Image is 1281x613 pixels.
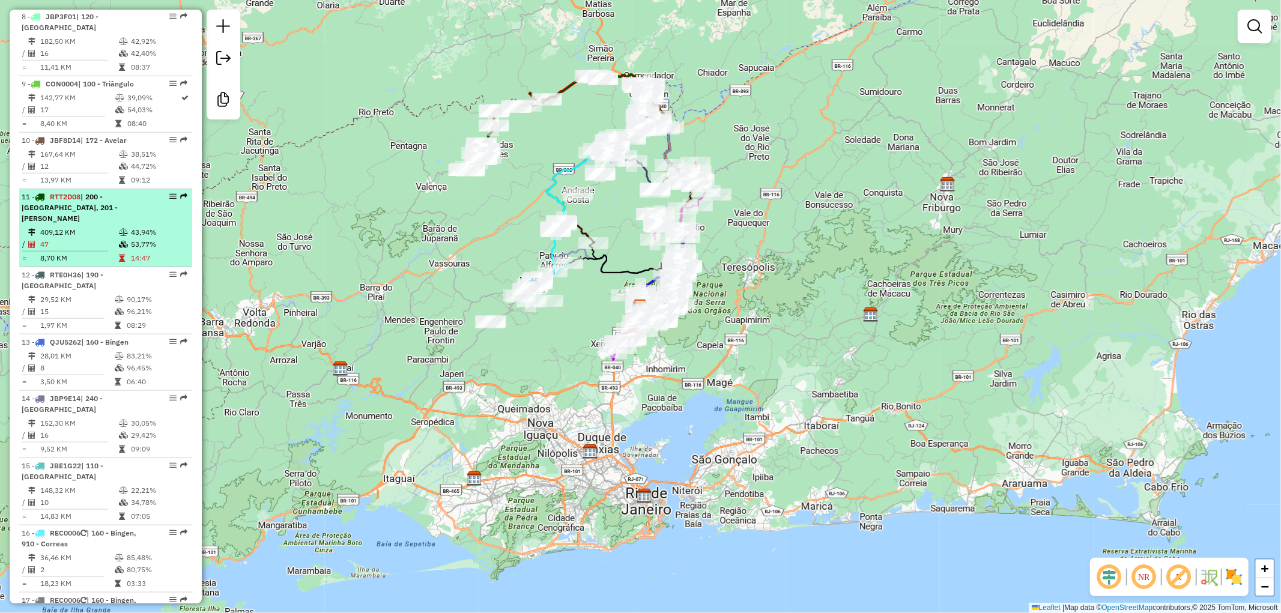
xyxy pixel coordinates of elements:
i: Distância Total [28,296,35,303]
td: 06:40 [126,376,187,388]
i: % de utilização do peso [115,296,124,303]
td: 38,51% [130,148,187,160]
img: CDI Macacu [863,307,879,322]
span: | 240 - [GEOGRAPHIC_DATA] [22,394,103,414]
i: % de utilização da cubagem [119,163,128,170]
span: 10 - [22,136,127,145]
span: 13 - [22,337,129,346]
div: Atividade não roteirizada - ISABELLE DA SILVA DE [476,316,506,328]
td: 12 [40,160,118,172]
i: % de utilização da cubagem [115,106,124,113]
td: 13,97 KM [40,174,118,186]
em: Rota exportada [180,271,187,278]
td: 14,83 KM [40,510,118,522]
img: CDD Nova Friburgo [940,177,955,192]
em: Opções [169,80,177,87]
i: Tempo total em rota [119,513,125,520]
i: Tempo total em rota [115,580,121,587]
i: % de utilização da cubagem [115,364,124,372]
i: Rota otimizada [182,94,189,101]
img: CDD Pavuna [583,444,598,459]
img: Fluxo de ruas [1199,567,1219,587]
img: Três Rios [639,115,655,131]
em: Opções [169,136,177,143]
td: 96,21% [126,306,187,318]
td: 29,52 KM [40,294,114,306]
td: 8 [40,362,114,374]
em: Opções [169,13,177,20]
td: 08:37 [130,61,187,73]
td: = [22,443,28,455]
td: 10 [40,497,118,509]
td: = [22,252,28,264]
i: % de utilização do peso [115,352,124,360]
i: Veículo já utilizado nesta sessão [80,530,86,537]
span: + [1261,561,1269,576]
td: = [22,319,28,331]
em: Opções [169,394,177,402]
td: / [22,47,28,59]
img: Exibir/Ocultar setores [1225,567,1244,587]
span: Ocultar NR [1130,563,1158,591]
span: 16 - [22,528,136,548]
span: | 160 - Bingen [81,337,129,346]
a: OpenStreetMap [1102,603,1153,612]
i: % de utilização do peso [115,554,124,561]
td: 15 [40,306,114,318]
td: 28,01 KM [40,350,114,362]
i: Total de Atividades [28,364,35,372]
td: 42,92% [130,35,187,47]
span: | 160 - Bingen, 910 - Correas [22,528,136,548]
div: Atividade não roteirizada - RAFA E JANA BAR [563,189,593,201]
td: 3,50 KM [40,376,114,388]
div: Atividade não roteirizada - ALINE PINTO DE CARVA [475,316,505,328]
i: Veículo já utilizado nesta sessão [80,597,86,604]
td: 11,41 KM [40,61,118,73]
i: Tempo total em rota [119,64,125,71]
em: Rota exportada [180,80,187,87]
span: | 120 - [GEOGRAPHIC_DATA] [22,12,98,32]
i: Tempo total em rota [115,120,121,127]
i: Total de Atividades [28,566,35,573]
span: Exibir rótulo [1164,563,1193,591]
em: Rota exportada [180,394,187,402]
a: Exibir filtros [1243,14,1267,38]
td: 167,64 KM [40,148,118,160]
td: 148,32 KM [40,485,118,497]
span: RTT2D08 [50,192,80,201]
a: Nova sessão e pesquisa [211,14,235,41]
td: 39,09% [127,92,181,104]
span: JBF8D14 [50,136,80,145]
td: 08:29 [126,319,187,331]
td: 07:05 [130,510,187,522]
td: 03:33 [126,578,187,590]
td: 409,12 KM [40,226,118,238]
i: % de utilização do peso [119,151,128,158]
em: Opções [169,271,177,278]
td: 83,21% [126,350,187,362]
td: 80,75% [126,564,187,576]
i: Tempo total em rota [119,255,125,262]
td: 8,70 KM [40,252,118,264]
img: Miguel Pereira [525,277,541,293]
i: % de utilização do peso [119,38,128,45]
div: Atividade não roteirizada - IMPERIO DA SERRA COM [649,305,679,317]
td: 1,97 KM [40,319,114,331]
i: Total de Atividades [28,50,35,57]
i: Distância Total [28,352,35,360]
td: / [22,104,28,116]
i: % de utilização da cubagem [115,566,124,573]
img: CDD Rio de Janeiro [467,471,482,486]
i: Distância Total [28,38,35,45]
td: 96,45% [126,362,187,374]
span: 9 - [22,79,134,88]
img: CDI Piraí [333,361,348,376]
span: 11 - [22,192,118,223]
td: 2 [40,564,114,576]
span: REC0006 [50,528,80,537]
span: | 100 - Triângulo [78,79,134,88]
td: = [22,376,28,388]
span: | [1062,603,1064,612]
span: 8 - [22,12,98,32]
